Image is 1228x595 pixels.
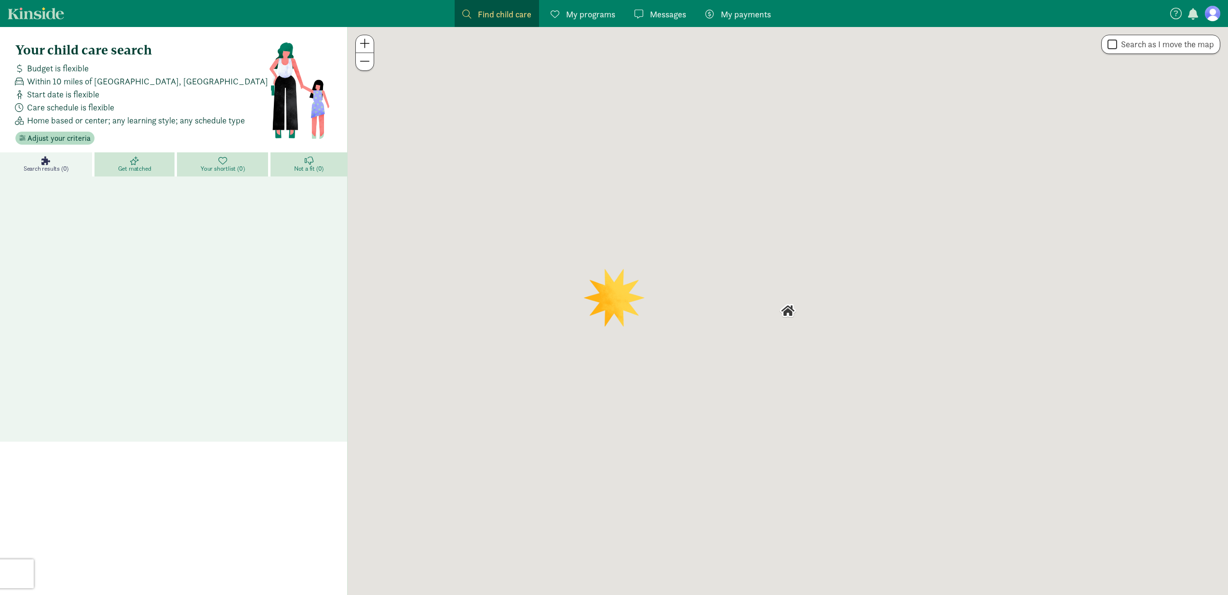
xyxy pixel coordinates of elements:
[201,165,244,173] span: Your shortlist (0)
[27,62,89,75] span: Budget is flexible
[650,8,686,21] span: Messages
[24,165,68,173] span: Search results (0)
[270,152,347,176] a: Not a fit (0)
[780,303,796,319] div: Click to see details
[27,114,245,127] span: Home based or center; any learning style; any schedule type
[177,152,270,176] a: Your shortlist (0)
[8,7,64,19] a: Kinside
[118,165,151,173] span: Get matched
[27,133,91,144] span: Adjust your criteria
[721,8,771,21] span: My payments
[566,8,615,21] span: My programs
[15,132,94,145] button: Adjust your criteria
[1117,39,1214,50] label: Search as I move the map
[94,152,177,176] a: Get matched
[27,75,268,88] span: Within 10 miles of [GEOGRAPHIC_DATA], [GEOGRAPHIC_DATA]
[27,88,99,101] span: Start date is flexible
[478,8,531,21] span: Find child care
[27,101,114,114] span: Care schedule is flexible
[15,42,269,58] h4: Your child care search
[294,165,324,173] span: Not a fit (0)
